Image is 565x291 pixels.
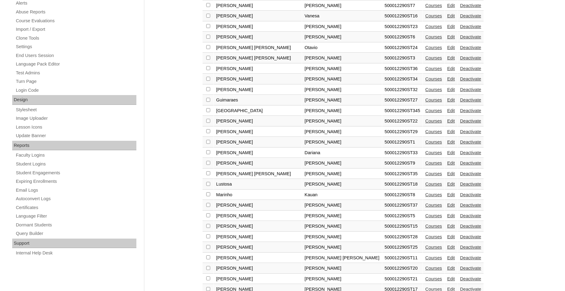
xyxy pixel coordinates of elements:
[382,179,423,190] td: 500012290ST18
[302,137,382,147] td: [PERSON_NAME]
[382,127,423,137] td: 500012290ST29
[15,43,136,51] a: Settings
[447,119,455,123] a: Edit
[447,150,455,155] a: Edit
[447,3,455,8] a: Edit
[382,1,423,11] td: 500012290ST7
[214,211,302,221] td: [PERSON_NAME]
[425,140,442,144] a: Courses
[460,213,481,218] a: Deactivate
[15,230,136,237] a: Query Builder
[382,74,423,84] td: 500012290ST34
[302,221,382,232] td: [PERSON_NAME]
[447,129,455,134] a: Edit
[425,87,442,92] a: Courses
[425,171,442,176] a: Courses
[214,169,302,179] td: [PERSON_NAME] [PERSON_NAME]
[15,8,136,16] a: Abuse Reports
[382,211,423,221] td: 500012290ST5
[15,212,136,220] a: Language Filter
[382,116,423,126] td: 500012290ST22
[214,22,302,32] td: [PERSON_NAME]
[382,95,423,105] td: 500012290ST27
[382,53,423,63] td: 500012290ST3
[425,76,442,81] a: Courses
[214,263,302,274] td: [PERSON_NAME]
[15,26,136,33] a: Import / Export
[214,190,302,200] td: Marinho
[15,17,136,25] a: Course Evaluations
[214,253,302,263] td: [PERSON_NAME]
[447,98,455,102] a: Edit
[15,52,136,59] a: End Users Session
[447,192,455,197] a: Edit
[447,55,455,60] a: Edit
[214,32,302,42] td: [PERSON_NAME]
[447,234,455,239] a: Edit
[302,274,382,284] td: [PERSON_NAME]
[425,150,442,155] a: Courses
[425,13,442,18] a: Courses
[460,55,481,60] a: Deactivate
[447,140,455,144] a: Edit
[425,161,442,165] a: Courses
[382,221,423,232] td: 500012290ST15
[460,45,481,50] a: Deactivate
[425,203,442,208] a: Courses
[460,224,481,229] a: Deactivate
[382,137,423,147] td: 500012290ST1
[447,76,455,81] a: Edit
[460,266,481,271] a: Deactivate
[15,178,136,185] a: Expiring Enrollments
[214,106,302,116] td: [GEOGRAPHIC_DATA]
[425,255,442,260] a: Courses
[425,213,442,218] a: Courses
[12,95,136,105] div: Design
[460,34,481,39] a: Deactivate
[447,245,455,250] a: Edit
[302,106,382,116] td: [PERSON_NAME]
[302,127,382,137] td: [PERSON_NAME]
[460,98,481,102] a: Deactivate
[15,34,136,42] a: Clone Tools
[302,242,382,253] td: [PERSON_NAME]
[214,179,302,190] td: Lustosa
[382,22,423,32] td: 500012290ST23
[382,200,423,211] td: 500012290ST37
[460,66,481,71] a: Deactivate
[460,182,481,186] a: Deactivate
[460,276,481,281] a: Deactivate
[447,108,455,113] a: Edit
[460,24,481,29] a: Deactivate
[447,34,455,39] a: Edit
[460,234,481,239] a: Deactivate
[302,200,382,211] td: [PERSON_NAME]
[447,224,455,229] a: Edit
[15,123,136,131] a: Lesson Icons
[460,245,481,250] a: Deactivate
[460,150,481,155] a: Deactivate
[447,87,455,92] a: Edit
[447,171,455,176] a: Edit
[460,76,481,81] a: Deactivate
[460,140,481,144] a: Deactivate
[425,276,442,281] a: Courses
[214,274,302,284] td: [PERSON_NAME]
[447,13,455,18] a: Edit
[302,43,382,53] td: Otavio
[447,255,455,260] a: Edit
[425,24,442,29] a: Courses
[382,106,423,116] td: 500012290ST345
[382,190,423,200] td: 500012290ST8
[425,224,442,229] a: Courses
[302,53,382,63] td: [PERSON_NAME]
[302,190,382,200] td: Kauan
[15,169,136,177] a: Student Engagements
[382,32,423,42] td: 500012290ST6
[460,87,481,92] a: Deactivate
[425,234,442,239] a: Courses
[382,11,423,21] td: 500012290ST16
[425,108,442,113] a: Courses
[302,1,382,11] td: [PERSON_NAME]
[460,13,481,18] a: Deactivate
